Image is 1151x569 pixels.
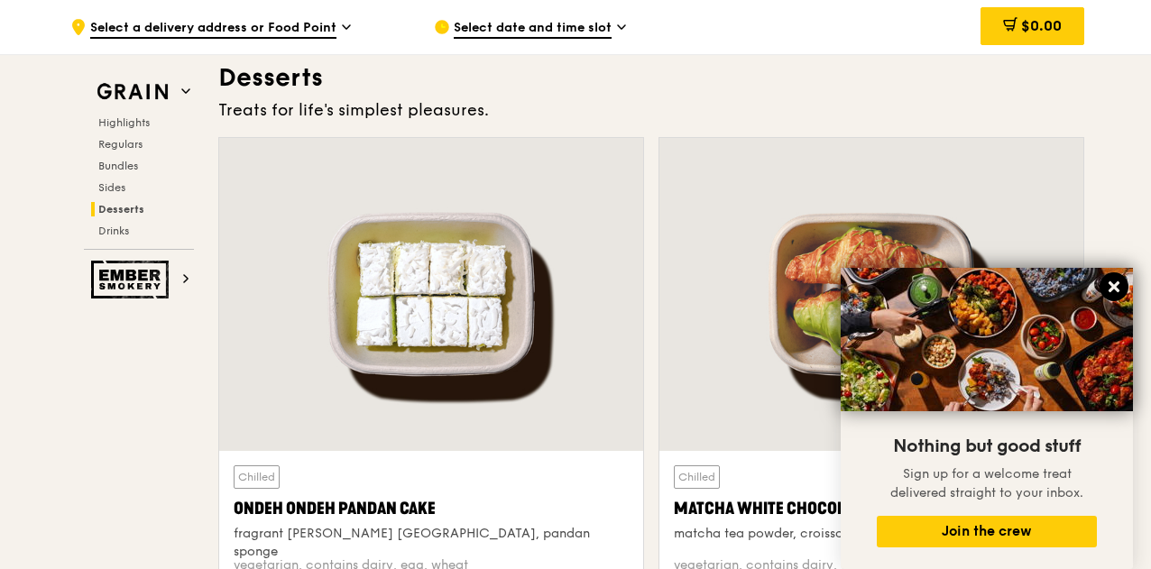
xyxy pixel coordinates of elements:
span: Bundles [98,160,138,172]
div: Ondeh Ondeh Pandan Cake [234,496,629,521]
span: Sign up for a welcome treat delivered straight to your inbox. [890,466,1083,500]
button: Close [1100,272,1128,301]
div: matcha tea powder, croissant, white chocolate [674,525,1069,543]
div: fragrant [PERSON_NAME] [GEOGRAPHIC_DATA], pandan sponge [234,525,629,561]
span: Select a delivery address or Food Point [90,19,336,39]
span: Drinks [98,225,129,237]
span: $0.00 [1021,17,1062,34]
div: Chilled [234,465,280,489]
span: Select date and time slot [454,19,612,39]
span: Regulars [98,138,143,151]
img: Grain web logo [91,76,174,108]
div: Matcha White Chocolate Croissants [674,496,1069,521]
span: Sides [98,181,125,194]
h3: Desserts [218,61,1084,94]
span: Highlights [98,116,150,129]
span: Desserts [98,203,144,216]
img: DSC07876-Edit02-Large.jpeg [841,268,1133,411]
div: Treats for life's simplest pleasures. [218,97,1084,123]
div: Chilled [674,465,720,489]
img: Ember Smokery web logo [91,261,174,298]
span: Nothing but good stuff [893,436,1081,457]
button: Join the crew [877,516,1097,547]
